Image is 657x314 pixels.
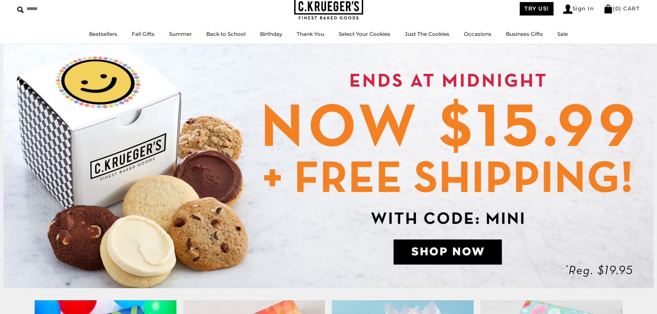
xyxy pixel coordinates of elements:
a: Select Your Cookies [339,31,390,37]
img: Account [563,4,573,14]
a: TRY US! [520,2,554,16]
a: Sign In [563,4,594,14]
a: Back to School [206,31,246,37]
a: Thank You [297,31,324,37]
img: Bag [604,4,613,13]
a: Occasions [464,31,491,37]
span: 0 [615,5,619,12]
img: C.Krueger's Special Offer [3,44,654,288]
a: Summer [169,31,192,37]
a: Fall Gifts [132,31,155,37]
a: Bestsellers [89,31,117,37]
a: Birthday [260,31,282,37]
a: Sale [557,31,568,37]
a: Business Gifts [506,31,543,37]
a: (0) CART [604,5,640,12]
a: Just The Cookies [405,31,449,37]
input: Search [17,3,99,14]
img: Search [17,7,24,13]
